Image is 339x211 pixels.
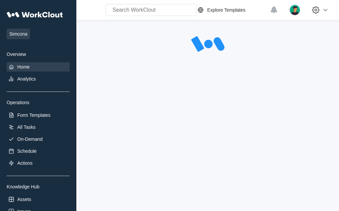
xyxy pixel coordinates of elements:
div: Overview [7,52,70,57]
div: All Tasks [17,124,36,130]
a: On-Demand [7,134,70,144]
span: Simcona [7,29,30,39]
img: user.png [289,4,300,16]
div: Home [17,64,30,70]
a: Home [7,62,70,72]
a: All Tasks [7,122,70,132]
div: Operations [7,100,70,105]
div: Knowledge Hub [7,184,70,189]
div: Explore Templates [207,7,245,13]
div: On-Demand [17,136,42,142]
a: Explore Templates [197,6,267,14]
div: Assets [17,197,31,202]
a: Form Templates [7,110,70,120]
input: Search WorkClout [106,4,197,16]
a: Schedule [7,146,70,156]
div: Schedule [17,148,37,154]
a: Analytics [7,74,70,84]
div: Analytics [17,76,36,82]
div: Form Templates [17,112,50,118]
a: Assets [7,195,70,204]
div: Actions [17,160,33,166]
a: Actions [7,158,70,168]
